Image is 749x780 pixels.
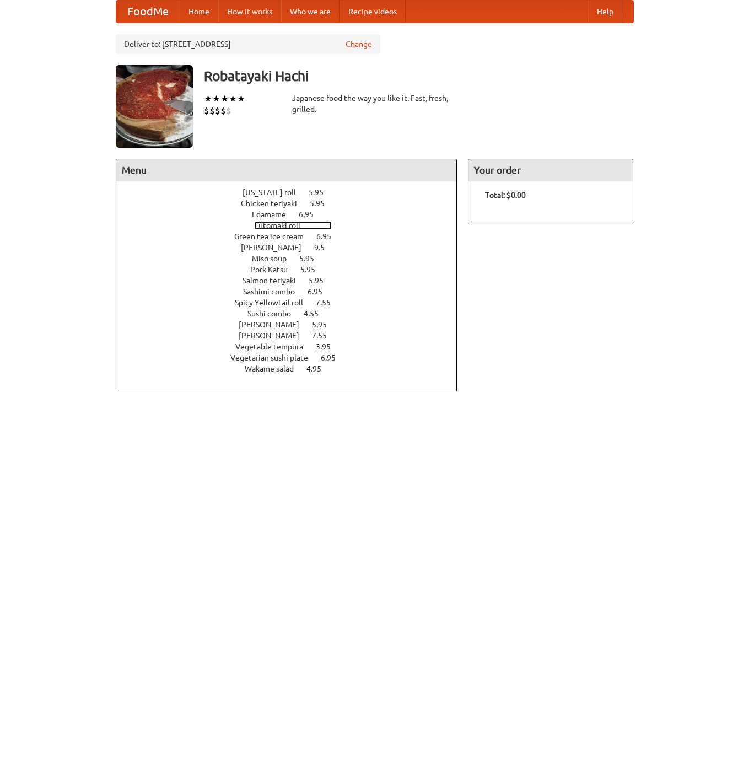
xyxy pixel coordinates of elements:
a: Help [588,1,622,23]
span: Wakame salad [245,364,305,373]
div: Deliver to: [STREET_ADDRESS] [116,34,380,54]
span: [US_STATE] roll [243,188,307,197]
a: Vegetable tempura 3.95 [235,342,351,351]
span: Vegetable tempura [235,342,314,351]
a: Who we are [281,1,340,23]
a: Miso soup 5.95 [252,254,335,263]
li: ★ [212,93,220,105]
a: [PERSON_NAME] 9.5 [241,243,345,252]
span: Sushi combo [247,309,302,318]
a: Vegetarian sushi plate 6.95 [230,353,356,362]
span: 5.95 [309,276,335,285]
a: Salmon teriyaki 5.95 [243,276,344,285]
span: Miso soup [252,254,298,263]
h4: Menu [116,159,457,181]
span: [PERSON_NAME] [239,320,310,329]
span: Chicken teriyaki [241,199,308,208]
a: Spicy Yellowtail roll 7.55 [235,298,351,307]
span: 9.5 [314,243,336,252]
span: Salmon teriyaki [243,276,307,285]
b: Total: $0.00 [485,191,526,200]
span: 5.95 [312,320,338,329]
a: Edamame 6.95 [252,210,334,219]
span: 5.95 [310,199,336,208]
span: [PERSON_NAME] [239,331,310,340]
span: 6.95 [321,353,347,362]
a: Home [180,1,218,23]
span: 6.95 [316,232,342,241]
li: ★ [237,93,245,105]
span: 7.55 [316,298,342,307]
span: Futomaki roll [254,221,311,230]
span: 6.95 [308,287,333,296]
a: Chicken teriyaki 5.95 [241,199,345,208]
div: Japanese food the way you like it. Fast, fresh, grilled. [292,93,457,115]
span: 5.95 [299,254,325,263]
span: Vegetarian sushi plate [230,353,319,362]
li: $ [220,105,226,117]
li: ★ [204,93,212,105]
li: $ [226,105,231,117]
span: 7.55 [312,331,338,340]
a: Green tea ice cream 6.95 [234,232,352,241]
span: 5.95 [309,188,335,197]
a: Recipe videos [340,1,406,23]
a: FoodMe [116,1,180,23]
li: ★ [229,93,237,105]
span: 5.95 [300,265,326,274]
a: Sashimi combo 6.95 [243,287,343,296]
li: $ [215,105,220,117]
li: $ [204,105,209,117]
span: 6.95 [299,210,325,219]
a: [PERSON_NAME] 5.95 [239,320,347,329]
a: Sushi combo 4.55 [247,309,339,318]
img: angular.jpg [116,65,193,148]
a: Wakame salad 4.95 [245,364,342,373]
span: 4.55 [304,309,330,318]
span: [PERSON_NAME] [241,243,312,252]
a: How it works [218,1,281,23]
h4: Your order [468,159,633,181]
li: ★ [220,93,229,105]
span: Sashimi combo [243,287,306,296]
a: [US_STATE] roll 5.95 [243,188,344,197]
a: [PERSON_NAME] 7.55 [239,331,347,340]
h3: Robatayaki Hachi [204,65,634,87]
li: $ [209,105,215,117]
a: Pork Katsu 5.95 [250,265,336,274]
span: 4.95 [306,364,332,373]
span: Spicy Yellowtail roll [235,298,314,307]
span: Green tea ice cream [234,232,315,241]
span: 3.95 [316,342,342,351]
span: Pork Katsu [250,265,299,274]
a: Change [346,39,372,50]
a: Futomaki roll [254,221,332,230]
span: Edamame [252,210,297,219]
